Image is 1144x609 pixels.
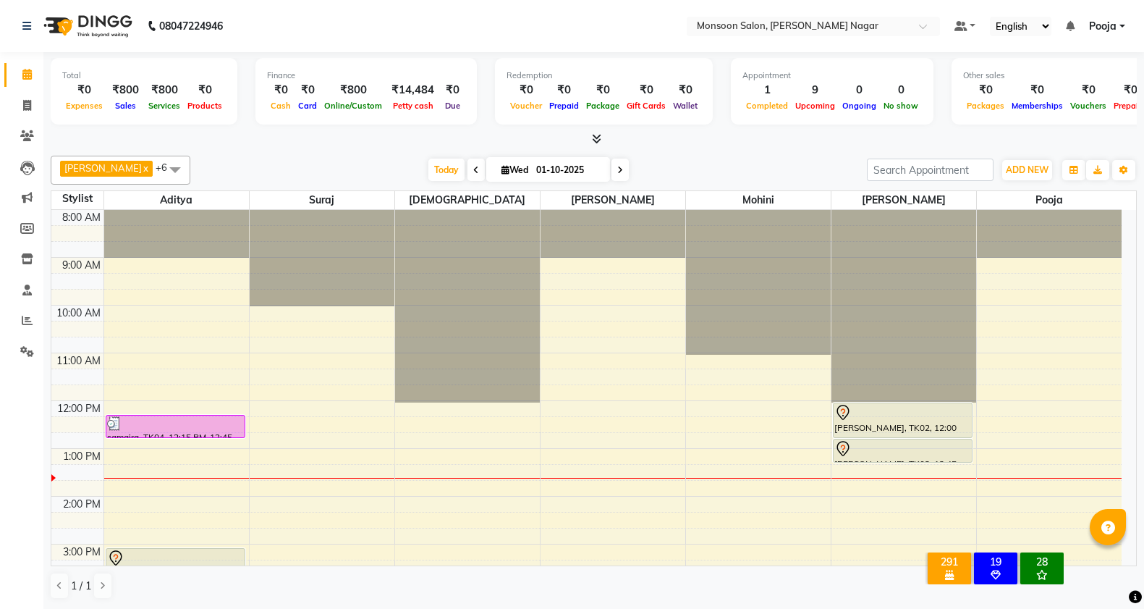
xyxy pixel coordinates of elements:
div: Appointment [742,70,922,82]
div: 19 [977,555,1014,568]
div: 11:00 AM [54,353,103,369]
span: Aditya [104,191,249,209]
input: 2025-10-01 [532,159,604,181]
span: Ongoing [839,101,880,111]
div: 12:00 PM [54,401,103,416]
div: ₹0 [582,82,623,98]
div: ₹0 [623,82,669,98]
div: ₹0 [1008,82,1067,98]
span: [PERSON_NAME] [541,191,685,209]
div: 291 [931,555,968,568]
span: Voucher [507,101,546,111]
button: ADD NEW [1002,160,1052,180]
div: ₹0 [507,82,546,98]
div: 9:00 AM [59,258,103,273]
div: [PERSON_NAME], TK02, 12:00 PM-12:45 PM, Hair - Hair Cut [834,403,972,437]
div: ₹0 [62,82,106,98]
div: ₹0 [184,82,226,98]
span: No show [880,101,922,111]
div: 0 [880,82,922,98]
div: ₹800 [321,82,386,98]
div: 9 [792,82,839,98]
div: 28 [1023,555,1061,568]
input: Search Appointment [867,159,993,181]
b: 08047224946 [159,6,223,46]
div: 1:00 PM [60,449,103,464]
span: [DEMOGRAPHIC_DATA] [395,191,540,209]
span: ADD NEW [1006,164,1048,175]
div: ₹800 [145,82,184,98]
span: Upcoming [792,101,839,111]
span: +6 [156,161,178,173]
span: Mohini [686,191,831,209]
div: 0 [839,82,880,98]
span: Pooja [977,191,1122,209]
span: Package [582,101,623,111]
span: Completed [742,101,792,111]
span: Due [441,101,464,111]
div: samaira, TK04, 12:15 PM-12:45 PM, Hair - Hair Wash (Loreal) Blow Dry [106,416,245,437]
div: ₹0 [440,82,465,98]
div: 8:00 AM [59,210,103,225]
div: Stylist [51,191,103,206]
div: ₹14,484 [386,82,440,98]
div: Total [62,70,226,82]
span: Pooja [1089,19,1117,34]
div: ₹0 [295,82,321,98]
span: Gift Cards [623,101,669,111]
span: Card [295,101,321,111]
div: ₹0 [963,82,1008,98]
div: 2:00 PM [60,497,103,512]
div: ₹0 [1067,82,1110,98]
span: Expenses [62,101,106,111]
span: Wallet [669,101,701,111]
span: Today [428,159,465,181]
span: Services [145,101,184,111]
div: ₹0 [267,82,295,98]
span: Petty cash [389,101,437,111]
div: [PERSON_NAME], TK02, 12:45 PM-01:15 PM, Hair wash KERASTASE [834,440,972,462]
span: Wed [498,164,532,175]
div: ₹0 [546,82,582,98]
span: 1 / 1 [71,579,91,594]
span: Vouchers [1067,101,1110,111]
div: 3:00 PM [60,545,103,560]
div: 10:00 AM [54,306,103,321]
iframe: chat widget [1083,551,1130,595]
span: Packages [963,101,1008,111]
span: Sales [111,101,140,111]
div: [PERSON_NAME], TK03, 03:00 PM-03:30 PM, Hair ([DEMOGRAPHIC_DATA]) - Hair Cut [106,549,245,571]
span: Online/Custom [321,101,386,111]
img: logo [37,6,136,46]
span: Prepaid [546,101,582,111]
div: Finance [267,70,465,82]
div: ₹0 [669,82,701,98]
span: [PERSON_NAME] [64,162,142,174]
span: Cash [267,101,295,111]
div: 1 [742,82,792,98]
span: Memberships [1008,101,1067,111]
span: [PERSON_NAME] [831,191,976,209]
a: x [142,162,148,174]
span: Products [184,101,226,111]
div: ₹800 [106,82,145,98]
span: Suraj [250,191,394,209]
div: Redemption [507,70,701,82]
